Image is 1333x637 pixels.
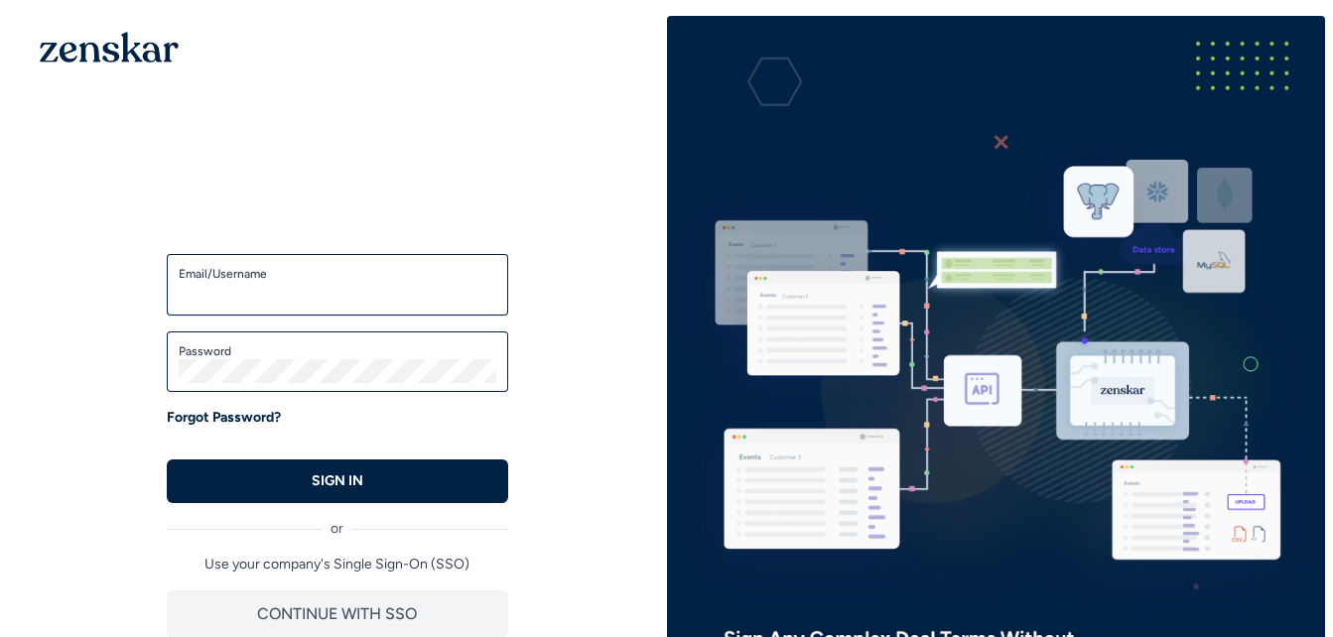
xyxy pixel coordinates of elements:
[179,266,496,282] label: Email/Username
[312,471,363,491] p: SIGN IN
[167,459,508,503] button: SIGN IN
[167,408,281,428] a: Forgot Password?
[179,343,496,359] label: Password
[167,555,508,574] p: Use your company's Single Sign-On (SSO)
[167,503,508,539] div: or
[40,32,179,63] img: 1OGAJ2xQqyY4LXKgY66KYq0eOWRCkrZdAb3gUhuVAqdWPZE9SRJmCz+oDMSn4zDLXe31Ii730ItAGKgCKgCCgCikA4Av8PJUP...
